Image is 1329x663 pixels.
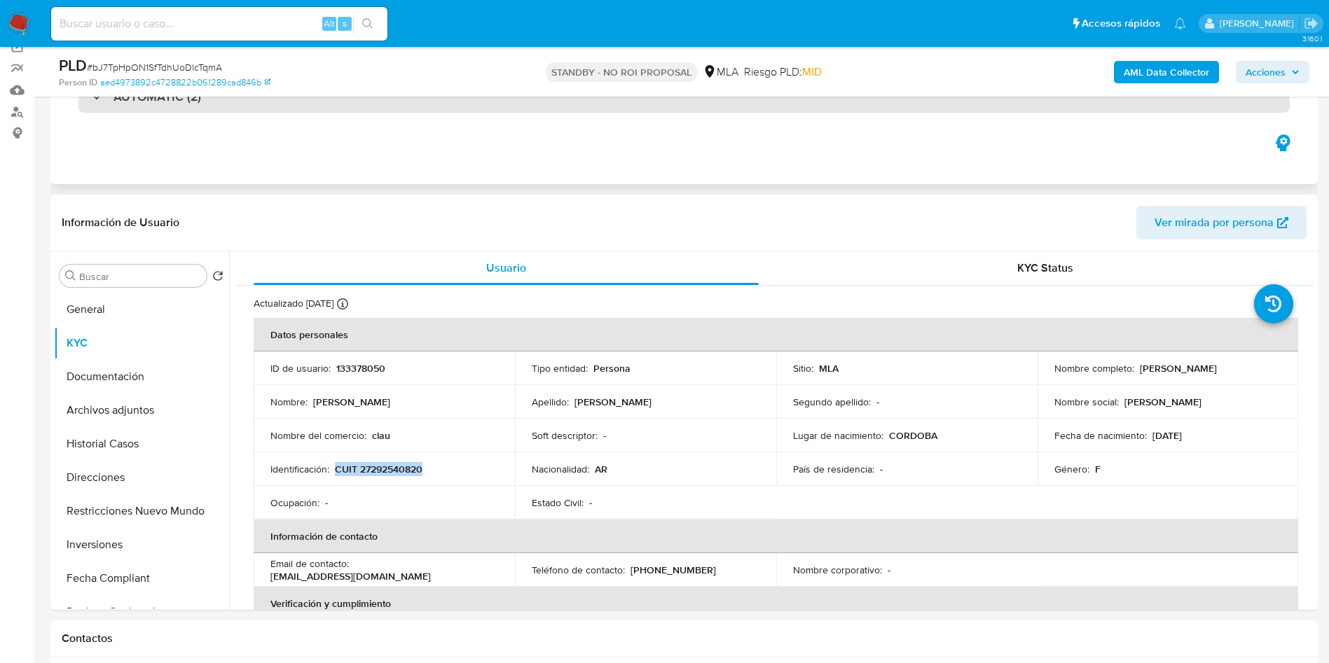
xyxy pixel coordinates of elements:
[270,570,431,582] p: [EMAIL_ADDRESS][DOMAIN_NAME]
[353,14,382,34] button: search-icon
[62,216,179,230] h1: Información de Usuario
[325,496,328,509] p: -
[1095,463,1101,475] p: F
[59,54,87,76] b: PLD
[1304,16,1318,31] a: Salir
[54,360,229,393] button: Documentación
[1054,463,1089,475] p: Género :
[336,362,385,375] p: 133378050
[54,293,229,326] button: General
[113,89,201,104] h3: AUTOMATIC (2)
[54,461,229,494] button: Direcciones
[1054,429,1147,442] p: Fecha de nacimiento :
[270,396,308,408] p: Nombre :
[254,587,1298,620] th: Verificación y cumplimiento
[532,496,584,509] p: Estado Civil :
[270,429,366,442] p: Nombre del comercio :
[876,396,879,408] p: -
[372,429,390,442] p: clau
[744,64,822,80] span: Riesgo PLD:
[1236,61,1309,83] button: Acciones
[703,64,738,80] div: MLA
[1114,61,1219,83] button: AML Data Collector
[889,429,937,442] p: CORDOBA
[532,396,569,408] p: Apellido :
[1152,429,1182,442] p: [DATE]
[1220,17,1299,30] p: mariaeugenia.sanchez@mercadolibre.com
[54,393,229,427] button: Archivos adjuntos
[802,64,822,80] span: MID
[87,60,222,74] span: # bJ7TpHpON1SfTdhUoDlcTqmA
[254,318,1298,351] th: Datos personales
[62,631,1307,645] h1: Contactos
[1136,206,1307,239] button: Ver mirada por persona
[335,463,422,475] p: CUIT 27292540820
[1246,61,1286,83] span: Acciones
[1082,16,1160,31] span: Accesos rápidos
[532,463,589,475] p: Nacionalidad :
[819,362,839,375] p: MLA
[1155,206,1274,239] span: Ver mirada por persona
[254,297,333,310] p: Actualizado [DATE]
[1302,33,1322,44] span: 3.160.1
[54,494,229,528] button: Restricciones Nuevo Mundo
[546,62,697,82] p: STANDBY - NO ROI PROPOSAL
[589,496,592,509] p: -
[270,496,319,509] p: Ocupación :
[59,76,97,89] b: Person ID
[54,561,229,595] button: Fecha Compliant
[313,396,390,408] p: [PERSON_NAME]
[593,362,631,375] p: Persona
[343,17,347,30] span: s
[532,429,598,442] p: Soft descriptor :
[793,429,883,442] p: Lugar de nacimiento :
[880,463,883,475] p: -
[1124,61,1209,83] b: AML Data Collector
[54,326,229,360] button: KYC
[270,557,349,570] p: Email de contacto :
[212,270,223,286] button: Volver al orden por defecto
[793,362,813,375] p: Sitio :
[793,564,882,576] p: Nombre corporativo :
[79,270,201,283] input: Buscar
[51,15,387,33] input: Buscar usuario o caso...
[54,427,229,461] button: Historial Casos
[100,76,270,89] a: aed4973892c4728822b061289cad846b
[532,564,625,576] p: Teléfono de contacto :
[888,564,890,576] p: -
[1054,396,1119,408] p: Nombre social :
[65,270,76,281] button: Buscar
[270,463,329,475] p: Identificación :
[574,396,652,408] p: [PERSON_NAME]
[254,519,1298,553] th: Información de contacto
[595,463,607,475] p: AR
[1124,396,1201,408] p: [PERSON_NAME]
[270,362,331,375] p: ID de usuario :
[1017,260,1073,276] span: KYC Status
[631,564,716,576] p: [PHONE_NUMBER]
[603,429,606,442] p: -
[793,396,871,408] p: Segundo apellido :
[486,260,526,276] span: Usuario
[532,362,588,375] p: Tipo entidad :
[54,528,229,561] button: Inversiones
[54,595,229,629] button: Devices Geolocation
[324,17,335,30] span: Alt
[1174,18,1186,29] a: Notificaciones
[793,463,874,475] p: País de residencia :
[1054,362,1134,375] p: Nombre completo :
[1140,362,1217,375] p: [PERSON_NAME]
